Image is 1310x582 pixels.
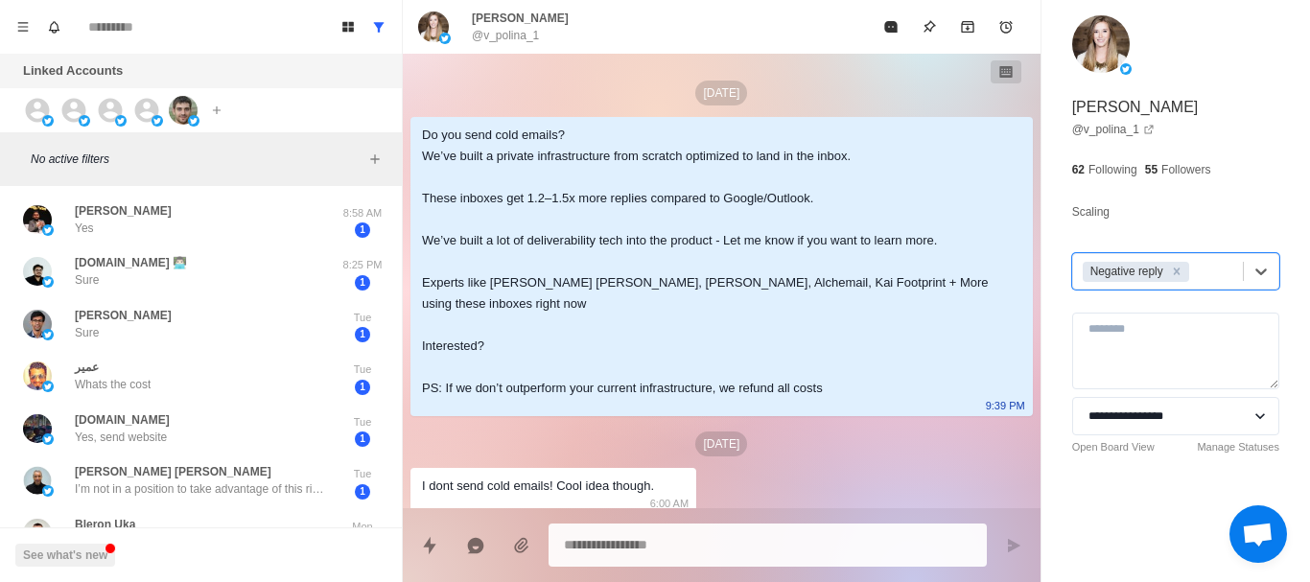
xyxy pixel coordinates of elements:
img: picture [418,12,449,42]
img: picture [79,115,90,127]
div: Remove Negative reply [1166,262,1187,282]
img: picture [23,466,52,495]
p: [DOMAIN_NAME] 👨🏻‍💻 [75,254,187,271]
img: picture [42,433,54,445]
p: Tue [339,361,386,378]
p: [DATE] [695,431,747,456]
button: Show all conversations [363,12,394,42]
p: 6:00 AM [650,493,689,514]
button: Mark as read [872,8,910,46]
button: Notifications [38,12,69,42]
p: [DOMAIN_NAME] [75,411,170,429]
span: 1 [355,380,370,395]
img: picture [152,115,163,127]
span: 1 [355,431,370,447]
p: [PERSON_NAME] [472,10,569,27]
p: @v_polina_1 [472,27,539,44]
img: picture [188,115,199,127]
p: [PERSON_NAME] [75,202,172,220]
img: picture [42,224,54,236]
p: [PERSON_NAME] [1072,96,1199,119]
p: No active filters [31,151,363,168]
img: picture [23,310,52,338]
img: picture [169,96,198,125]
button: Menu [8,12,38,42]
span: 1 [355,222,370,238]
img: picture [23,257,52,286]
div: I dont send cold emails! Cool idea though. [422,476,654,497]
p: [DATE] [695,81,747,105]
button: Quick replies [410,526,449,565]
img: picture [1120,63,1132,75]
p: Sure [75,271,99,289]
p: 55 [1145,161,1158,178]
p: [PERSON_NAME] [PERSON_NAME] [75,463,271,480]
span: 1 [355,484,370,500]
img: picture [115,115,127,127]
img: picture [23,519,52,547]
p: Sure [75,324,99,341]
div: Open chat [1229,505,1287,563]
img: picture [42,276,54,288]
span: 1 [355,327,370,342]
img: picture [1072,15,1130,73]
p: I’m not in a position to take advantage of this right now. Maybe down the road, but it’s still a ... [75,480,324,498]
img: picture [23,205,52,234]
button: See what's new [15,544,115,567]
div: Do you send cold emails? We’ve built a private infrastructure from scratch optimized to land in t... [422,125,991,399]
button: Add account [205,99,228,122]
p: Whats the cost [75,376,151,393]
span: 1 [355,275,370,291]
button: Add media [503,526,541,565]
button: Send message [994,526,1033,565]
p: عمیر [75,359,99,376]
button: Add reminder [987,8,1025,46]
p: 8:58 AM [339,205,386,221]
a: Manage Statuses [1197,439,1279,455]
a: Open Board View [1072,439,1155,455]
button: Add filters [363,148,386,171]
p: Mon [339,519,386,535]
p: Scaling [1072,201,1110,222]
img: picture [42,115,54,127]
p: Yes [75,220,94,237]
p: Following [1088,161,1137,178]
p: Tue [339,414,386,431]
button: Pin [910,8,948,46]
a: @v_polina_1 [1072,121,1155,138]
img: picture [42,381,54,392]
p: 9:39 PM [986,395,1025,416]
p: 8:25 PM [339,257,386,273]
button: Archive [948,8,987,46]
div: Negative reply [1085,262,1166,282]
p: Tue [339,466,386,482]
p: [PERSON_NAME] [75,307,172,324]
p: Tue [339,310,386,326]
p: Yes, send website [75,429,167,446]
p: Followers [1161,161,1210,178]
img: picture [439,33,451,44]
p: 62 [1072,161,1085,178]
img: picture [42,485,54,497]
button: Board View [333,12,363,42]
button: Reply with AI [456,526,495,565]
p: Linked Accounts [23,61,123,81]
p: Bleron Uka [75,516,135,533]
img: picture [23,414,52,443]
img: picture [42,329,54,340]
img: picture [23,361,52,390]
